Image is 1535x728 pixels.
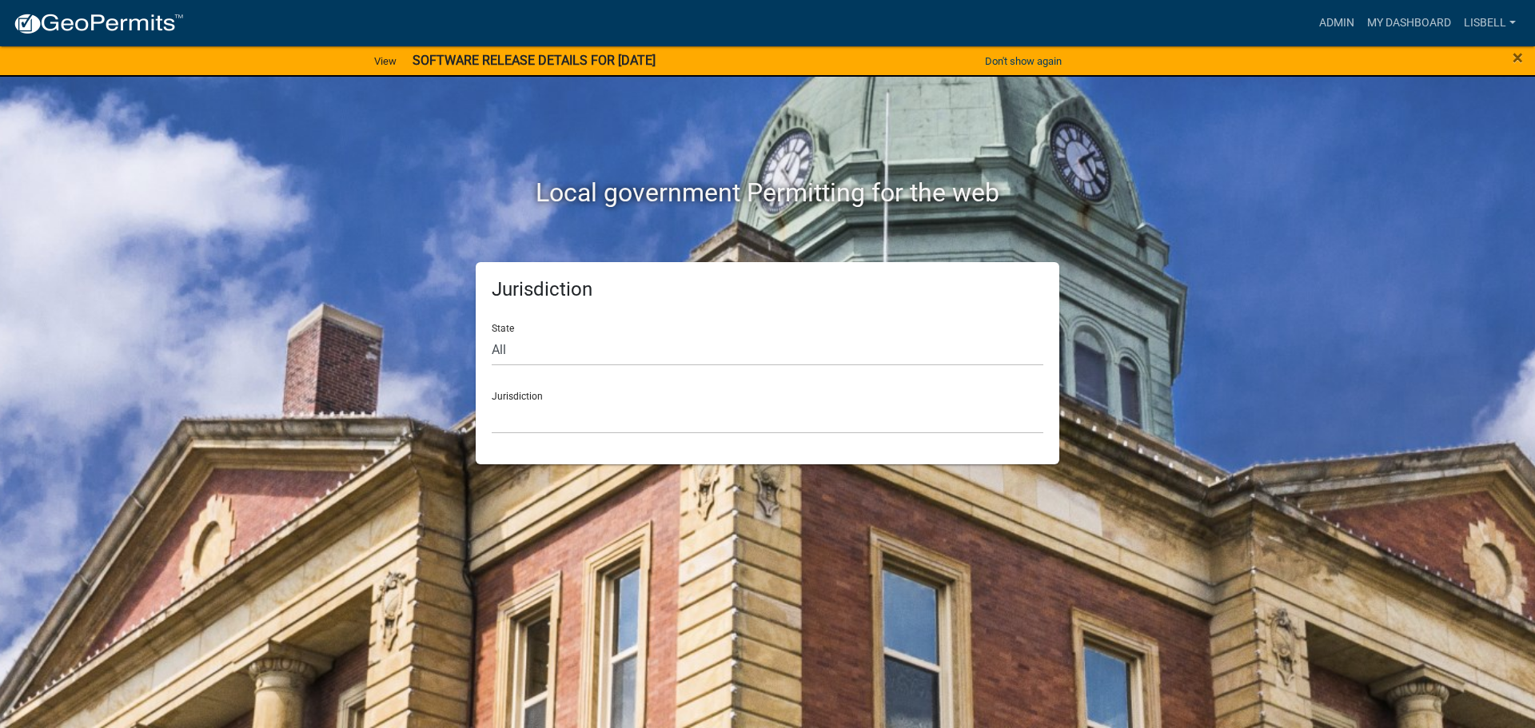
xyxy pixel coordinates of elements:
a: lisbell [1457,8,1522,38]
h5: Jurisdiction [492,278,1043,301]
span: × [1513,46,1523,69]
button: Close [1513,48,1523,67]
a: My Dashboard [1361,8,1457,38]
a: View [368,48,403,74]
h2: Local government Permitting for the web [324,177,1211,208]
a: Admin [1313,8,1361,38]
strong: SOFTWARE RELEASE DETAILS FOR [DATE] [413,53,656,68]
button: Don't show again [979,48,1068,74]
